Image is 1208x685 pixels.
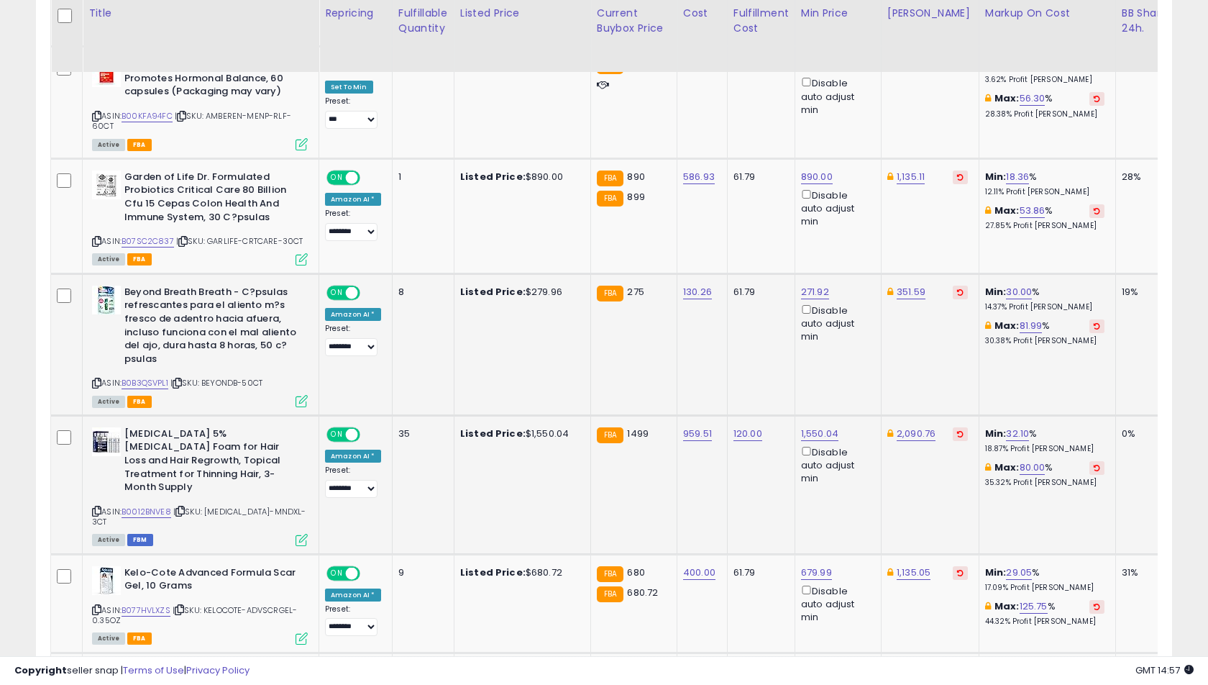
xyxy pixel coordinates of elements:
[985,600,1104,627] div: %
[897,566,930,580] a: 1,135.05
[325,193,381,206] div: Amazon AI *
[92,534,125,546] span: All listings currently available for purchase on Amazon
[1122,6,1174,36] div: BB Share 24h.
[170,377,262,389] span: | SKU: BEYONDB-50CT
[1006,427,1029,441] a: 32.10
[92,396,125,408] span: All listings currently available for purchase on Amazon
[985,170,1007,183] b: Min:
[985,92,1104,119] div: %
[985,75,1104,85] p: 3.62% Profit [PERSON_NAME]
[801,427,838,441] a: 1,550.04
[122,604,170,617] a: B077HVLXZS
[92,286,308,406] div: ASIN:
[683,6,721,21] div: Cost
[92,171,121,199] img: 516Bc1oHiGL._SL40_.jpg
[994,91,1020,105] b: Max:
[1020,204,1045,218] a: 53.86
[897,427,935,441] a: 2,090.76
[733,6,789,36] div: Fulfillment Cost
[328,428,346,440] span: ON
[358,171,381,183] span: OFF
[92,632,125,645] span: All listings currently available for purchase on Amazon
[1135,663,1194,677] span: 2025-10-13 14:57 GMT
[122,506,171,518] a: B0012BNVE8
[92,427,121,456] img: 516InJ9CaqL._SL40_.jpg
[627,427,649,440] span: 1499
[460,170,526,183] b: Listed Price:
[124,566,299,596] b: Kelo-Cote Advanced Formula Scar Gel, 10 Grams
[398,286,443,299] div: 8
[801,187,870,228] div: Disable auto adjust min
[683,285,712,299] a: 130.26
[92,566,121,595] img: 41u6XxCaM9L._SL40_.jpg
[733,566,784,579] div: 61.79
[92,58,121,87] img: 41yKCOsmJJL._SL40_.jpg
[985,427,1104,454] div: %
[733,286,784,299] div: 61.79
[597,171,623,186] small: FBA
[122,377,168,389] a: B0B3QSVPL1
[92,253,125,266] span: All listings currently available for purchase on Amazon
[92,506,306,527] span: | SKU: [MEDICAL_DATA]-MNDXL-3CT
[460,566,580,579] div: $680.72
[127,632,152,645] span: FBA
[683,566,715,580] a: 400.00
[733,427,762,441] a: 120.00
[985,461,1104,488] div: %
[597,286,623,301] small: FBA
[92,604,297,626] span: | SKU: KELOCOTE-ADVSCRGEL-0.35OZ
[683,170,715,184] a: 586.93
[985,302,1104,312] p: 14.37% Profit [PERSON_NAME]
[985,6,1109,21] div: Markup on Cost
[985,336,1104,346] p: 30.38% Profit [PERSON_NAME]
[92,566,308,643] div: ASIN:
[985,204,1104,231] div: %
[597,6,671,36] div: Current Buybox Price
[127,396,152,408] span: FBA
[1122,566,1169,579] div: 31%
[801,285,829,299] a: 271.92
[460,285,526,299] b: Listed Price:
[801,566,832,580] a: 679.99
[801,170,833,184] a: 890.00
[1122,427,1169,440] div: 0%
[1020,91,1045,106] a: 56.30
[985,444,1104,454] p: 18.87% Profit [PERSON_NAME]
[627,190,644,204] span: 899
[325,466,381,498] div: Preset:
[801,6,875,21] div: Min Price
[1020,599,1048,614] a: 125.75
[985,478,1104,488] p: 35.32% Profit [PERSON_NAME]
[1094,322,1100,330] i: Revert to store-level Max Markup
[985,171,1104,197] div: %
[358,428,381,440] span: OFF
[627,586,658,599] span: 680.72
[325,450,381,463] div: Amazon AI *
[124,427,299,498] b: [MEDICAL_DATA] 5% [MEDICAL_DATA] Foam for Hair Loss and Hair Regrowth, Topical Treatment for Thin...
[733,171,784,183] div: 61.79
[328,567,346,579] span: ON
[398,6,448,36] div: Fulfillable Quantity
[88,6,313,21] div: Title
[92,110,291,132] span: | SKU: AMBEREN-MENP-RLF-60CT
[176,235,303,247] span: | SKU: GARLIFE-CRTCARE-30CT
[460,427,580,440] div: $1,550.04
[325,324,381,356] div: Preset:
[460,286,580,299] div: $279.96
[92,171,308,264] div: ASIN:
[1122,171,1169,183] div: 28%
[985,583,1104,593] p: 17.09% Profit [PERSON_NAME]
[398,427,443,440] div: 35
[460,427,526,440] b: Listed Price:
[1020,461,1045,475] a: 80.00
[597,427,623,443] small: FBA
[122,110,173,122] a: B00KFA94FC
[325,96,381,129] div: Preset:
[398,171,443,183] div: 1
[124,286,299,369] b: Beyond Breath Breath - C?psulas refrescantes para el aliento m?s fresco de adentro hacia afuera, ...
[186,663,250,677] a: Privacy Policy
[92,58,308,149] div: ASIN:
[127,534,153,546] span: FBM
[325,209,381,241] div: Preset:
[14,664,250,678] div: seller snap | |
